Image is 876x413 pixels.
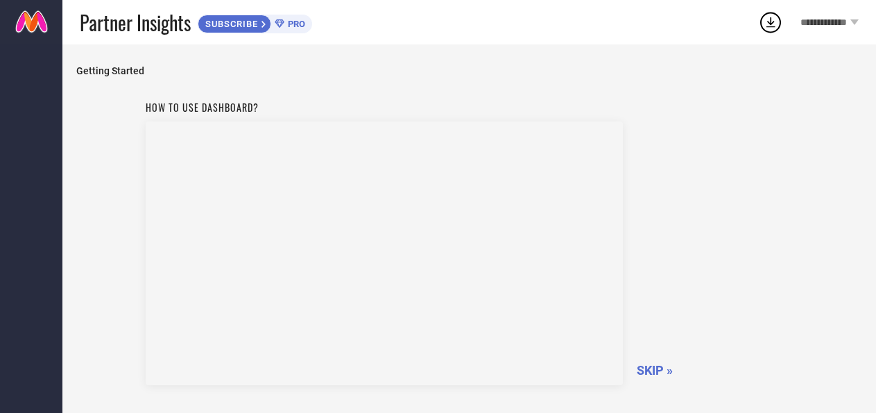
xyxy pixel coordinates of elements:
span: Getting Started [76,65,862,76]
iframe: Workspace Section [146,121,623,385]
span: SUBSCRIBE [198,19,261,29]
span: Partner Insights [80,8,191,37]
a: SUBSCRIBEPRO [198,11,312,33]
div: Open download list [758,10,783,35]
span: PRO [284,19,305,29]
span: SKIP » [637,363,673,378]
h1: How to use dashboard? [146,100,623,115]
